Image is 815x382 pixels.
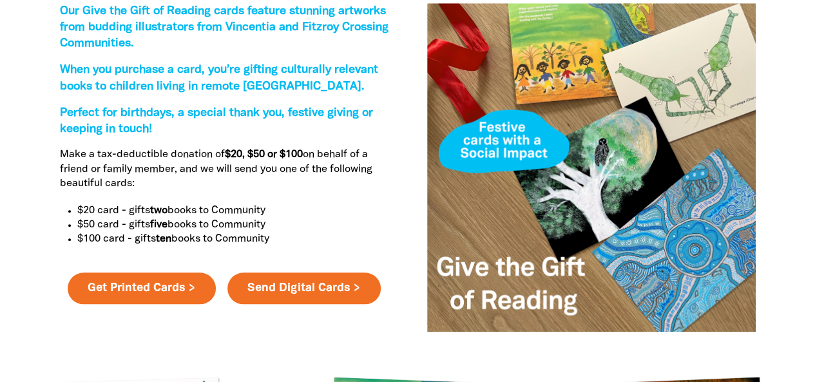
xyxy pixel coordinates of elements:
span: When you purchase a card, you’re gifting culturally relevant books to children living in remote [... [60,64,378,91]
p: $50 card - gifts books to Community [77,218,388,232]
p: $100 card - gifts books to Community [77,232,388,246]
p: Make a tax-deductible donation of on behalf of a friend or family member, and we will send you on... [60,148,388,191]
p: $20 card - gifts books to Community [77,204,388,218]
span: Our Give the Gift of Reading cards feature stunning artworks from budding illustrators from Vince... [60,6,388,49]
a: Send Digital Cards > [227,272,381,305]
a: Get Printed Cards > [68,272,216,305]
strong: five [150,220,168,229]
strong: two [150,206,168,215]
strong: ten [156,234,171,244]
strong: $20, $50 or $100 [225,150,303,159]
span: Perfect for birthdays, a special thank you, festive giving or keeping in touch! [60,108,373,135]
